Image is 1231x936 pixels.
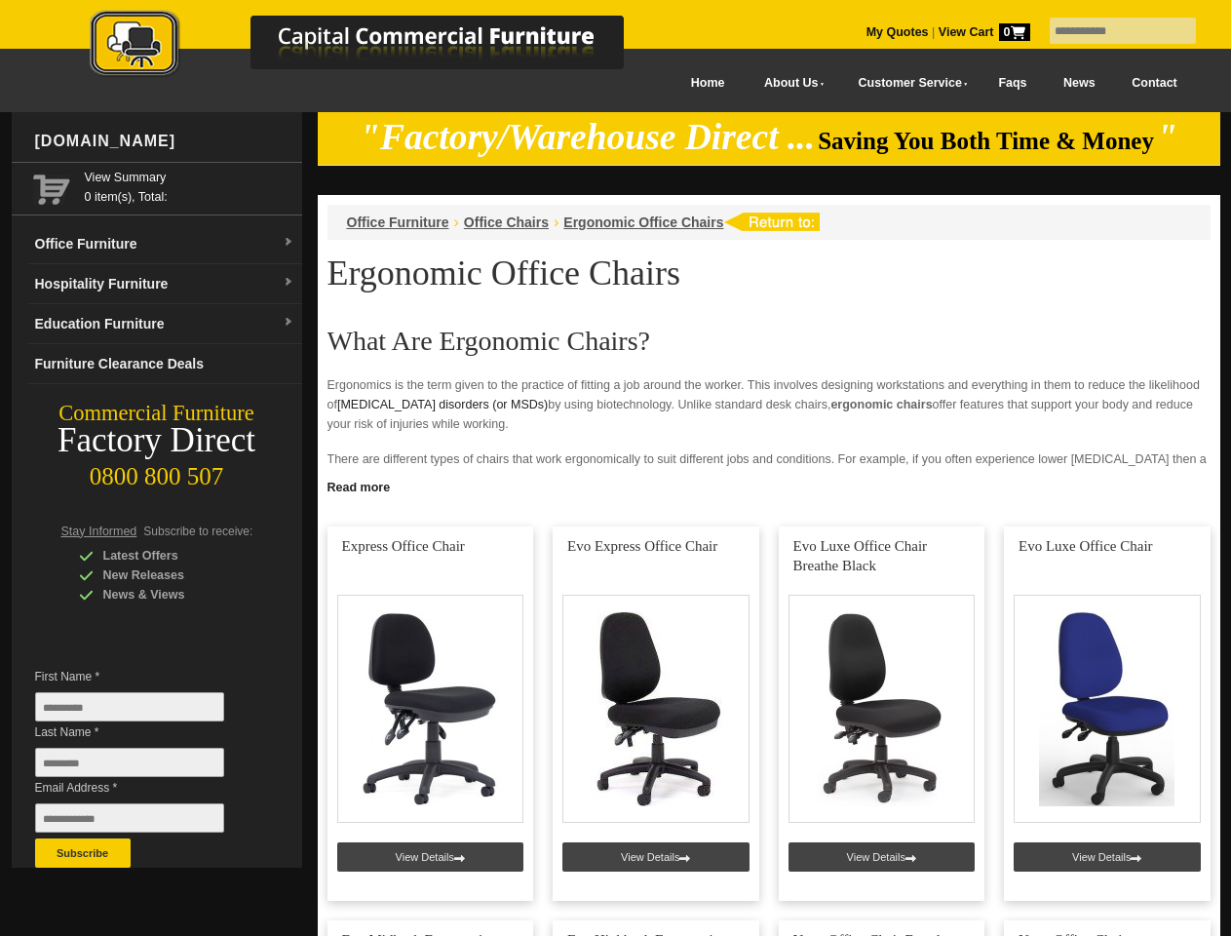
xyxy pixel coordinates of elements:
p: There are different types of chairs that work ergonomically to suit different jobs and conditions... [327,449,1211,488]
span: Last Name * [35,722,253,742]
img: dropdown [283,237,294,249]
a: Office Chairs [464,214,549,230]
input: First Name * [35,692,224,721]
a: Education Furnituredropdown [27,304,302,344]
a: Ergonomic Office Chairs [563,214,723,230]
div: Commercial Furniture [12,400,302,427]
li: › [454,213,459,232]
div: News & Views [79,585,264,604]
div: Factory Direct [12,427,302,454]
em: "Factory/Warehouse Direct ... [360,117,815,157]
button: Subscribe [35,838,131,868]
img: Capital Commercial Furniture Logo [36,10,718,81]
span: 0 item(s), Total: [85,168,294,204]
a: Capital Commercial Furniture Logo [36,10,718,87]
img: dropdown [283,277,294,289]
a: Faqs [981,61,1046,105]
img: dropdown [283,317,294,329]
span: 0 [999,23,1030,41]
img: return to [723,213,820,231]
h1: Ergonomic Office Chairs [327,254,1211,292]
a: Click to read more [318,473,1220,497]
span: Email Address * [35,778,253,798]
strong: View Cart [939,25,1030,39]
a: My Quotes [866,25,929,39]
span: Saving You Both Time & Money [818,128,1154,154]
h2: What Are Ergonomic Chairs? [327,327,1211,356]
span: Subscribe to receive: [143,525,252,538]
span: Stay Informed [61,525,137,538]
a: About Us [743,61,836,105]
em: " [1157,117,1177,157]
div: 0800 800 507 [12,453,302,490]
li: › [554,213,558,232]
a: Customer Service [836,61,980,105]
a: Furniture Clearance Deals [27,344,302,384]
a: View Cart0 [935,25,1029,39]
strong: ergonomic chairs [830,398,932,411]
input: Email Address * [35,803,224,833]
a: View Summary [85,168,294,187]
div: [DOMAIN_NAME] [27,112,302,171]
input: Last Name * [35,748,224,777]
a: Hospitality Furnituredropdown [27,264,302,304]
a: News [1045,61,1113,105]
div: New Releases [79,565,264,585]
p: Ergonomics is the term given to the practice of fitting a job around the worker. This involves de... [327,375,1211,434]
div: Latest Offers [79,546,264,565]
a: Office Furniture [347,214,449,230]
a: Office Furnituredropdown [27,224,302,264]
a: [MEDICAL_DATA] disorders (or MSDs) [337,398,548,411]
a: Contact [1113,61,1195,105]
span: First Name * [35,667,253,686]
